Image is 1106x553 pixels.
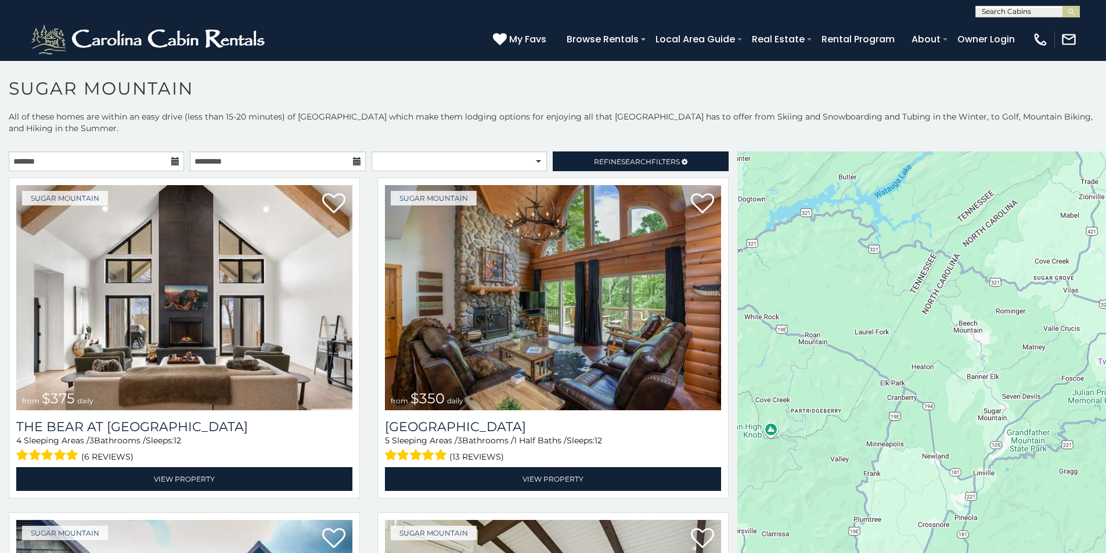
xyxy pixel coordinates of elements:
a: Add to favorites [322,192,345,216]
span: 3 [89,435,94,446]
a: Grouse Moor Lodge from $350 daily [385,185,721,410]
img: White-1-2.png [29,22,270,57]
img: mail-regular-white.png [1061,31,1077,48]
span: 12 [595,435,602,446]
a: The Bear At Sugar Mountain from $375 daily [16,185,352,410]
span: (13 reviews) [449,449,504,464]
a: Local Area Guide [650,29,741,49]
span: 5 [385,435,390,446]
span: daily [447,396,463,405]
span: 4 [16,435,21,446]
a: Browse Rentals [561,29,644,49]
a: Rental Program [816,29,900,49]
span: Search [621,157,651,166]
a: [GEOGRAPHIC_DATA] [385,419,721,435]
a: Sugar Mountain [22,191,108,205]
a: View Property [385,467,721,491]
a: Sugar Mountain [391,191,477,205]
div: Sleeping Areas / Bathrooms / Sleeps: [385,435,721,464]
img: phone-regular-white.png [1032,31,1049,48]
a: My Favs [493,32,549,47]
div: Sleeping Areas / Bathrooms / Sleeps: [16,435,352,464]
a: Owner Login [952,29,1021,49]
a: Add to favorites [691,527,714,551]
span: from [22,396,39,405]
a: Sugar Mountain [391,526,477,540]
img: The Bear At Sugar Mountain [16,185,352,410]
a: The Bear At [GEOGRAPHIC_DATA] [16,419,352,435]
span: $375 [42,390,75,407]
a: View Property [16,467,352,491]
h3: Grouse Moor Lodge [385,419,721,435]
span: (6 reviews) [81,449,134,464]
a: Real Estate [746,29,810,49]
span: from [391,396,408,405]
span: $350 [410,390,445,407]
a: Add to favorites [691,192,714,216]
h3: The Bear At Sugar Mountain [16,419,352,435]
span: My Favs [509,32,546,46]
span: 1 Half Baths / [514,435,567,446]
span: daily [77,396,93,405]
span: 12 [174,435,181,446]
a: Add to favorites [322,527,345,551]
span: Refine Filters [594,157,680,166]
a: About [906,29,946,49]
img: Grouse Moor Lodge [385,185,721,410]
a: Sugar Mountain [22,526,108,540]
a: RefineSearchFilters [553,151,728,171]
span: 3 [457,435,462,446]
